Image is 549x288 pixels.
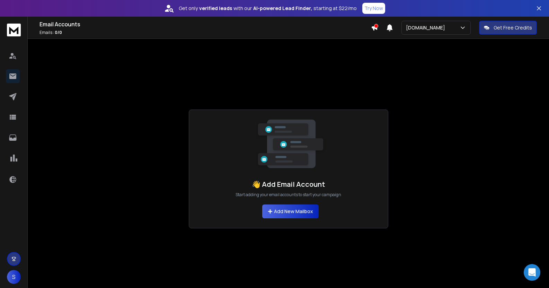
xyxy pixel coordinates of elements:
[39,20,371,28] h1: Email Accounts
[262,204,319,218] button: Add New Mailbox
[494,24,532,31] p: Get Free Credits
[524,264,540,281] div: Open Intercom Messenger
[406,24,448,31] p: [DOMAIN_NAME]
[7,270,21,284] button: S
[236,192,341,198] p: Start adding your email accounts to start your campaign
[55,29,62,35] span: 0 / 0
[479,21,537,35] button: Get Free Credits
[364,5,383,12] p: Try Now
[199,5,232,12] strong: verified leads
[7,24,21,36] img: logo
[362,3,385,14] button: Try Now
[39,30,371,35] p: Emails :
[253,5,312,12] strong: AI-powered Lead Finder,
[179,5,357,12] p: Get only with our starting at $22/mo
[252,180,325,189] h1: 👋 Add Email Account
